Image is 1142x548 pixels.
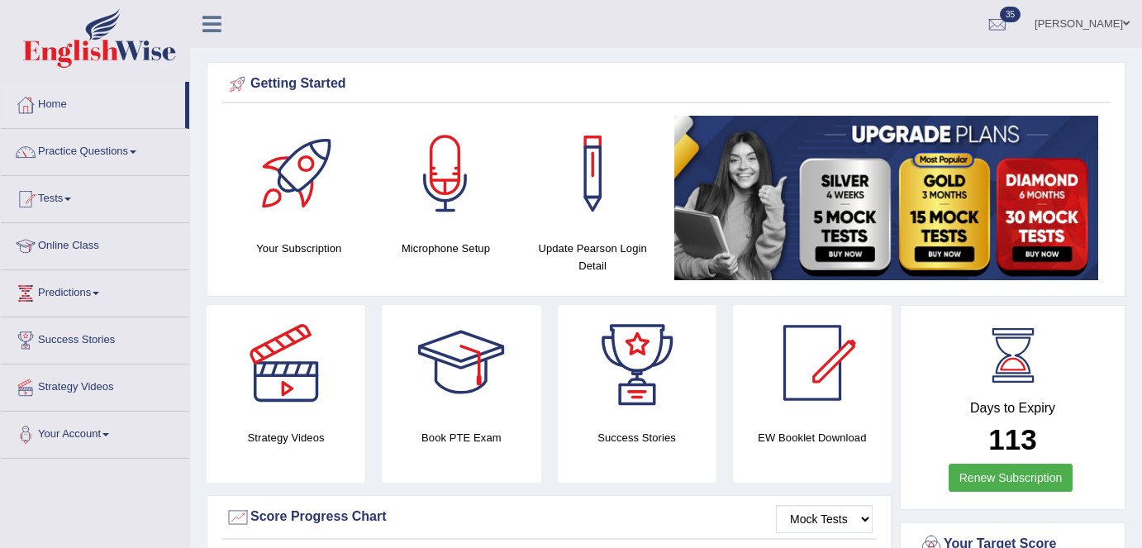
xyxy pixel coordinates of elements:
[1,129,189,170] a: Practice Questions
[226,505,873,530] div: Score Progress Chart
[382,429,540,446] h4: Book PTE Exam
[674,116,1098,280] img: small5.jpg
[234,240,364,257] h4: Your Subscription
[1,317,189,359] a: Success Stories
[1,270,189,312] a: Predictions
[949,464,1073,492] a: Renew Subscription
[207,429,365,446] h4: Strategy Videos
[988,423,1036,455] b: 113
[226,72,1106,97] div: Getting Started
[381,240,512,257] h4: Microphone Setup
[733,429,892,446] h4: EW Booklet Download
[1,412,189,453] a: Your Account
[558,429,716,446] h4: Success Stories
[1,82,185,123] a: Home
[1000,7,1021,22] span: 35
[1,365,189,406] a: Strategy Videos
[1,223,189,264] a: Online Class
[919,401,1106,416] h4: Days to Expiry
[1,176,189,217] a: Tests
[527,240,658,274] h4: Update Pearson Login Detail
